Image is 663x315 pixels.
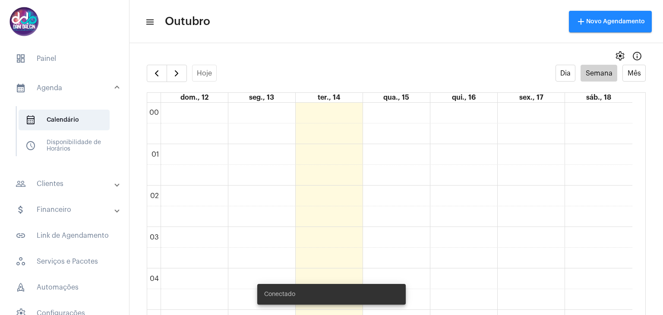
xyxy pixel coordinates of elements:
[148,275,161,283] div: 04
[556,65,576,82] button: Dia
[632,51,642,61] mat-icon: Info
[9,251,120,272] span: Serviços e Pacotes
[192,65,217,82] button: Hoje
[148,192,161,200] div: 02
[264,290,295,299] span: Conectado
[628,47,646,65] button: Info
[518,93,545,102] a: 17 de outubro de 2025
[16,205,115,215] mat-panel-title: Financeiro
[5,199,129,220] mat-expansion-panel-header: sidenav iconFinanceiro
[622,65,646,82] button: Mês
[5,102,129,168] div: sidenav iconAgenda
[16,54,26,64] span: sidenav icon
[450,93,477,102] a: 16 de outubro de 2025
[148,233,161,241] div: 03
[167,65,187,82] button: Próximo Semana
[16,179,115,189] mat-panel-title: Clientes
[150,151,161,158] div: 01
[16,179,26,189] mat-icon: sidenav icon
[179,93,210,102] a: 12 de outubro de 2025
[19,110,110,130] span: Calendário
[16,230,26,241] mat-icon: sidenav icon
[5,74,129,102] mat-expansion-panel-header: sidenav iconAgenda
[16,83,26,93] mat-icon: sidenav icon
[16,205,26,215] mat-icon: sidenav icon
[584,93,613,102] a: 18 de outubro de 2025
[147,65,167,82] button: Semana Anterior
[247,93,276,102] a: 13 de outubro de 2025
[7,4,41,39] img: 5016df74-caca-6049-816a-988d68c8aa82.png
[569,11,652,32] button: Novo Agendamento
[611,47,628,65] button: settings
[9,225,120,246] span: Link de Agendamento
[148,109,161,117] div: 00
[316,93,342,102] a: 14 de outubro de 2025
[581,65,617,82] button: Semana
[25,141,36,151] span: sidenav icon
[25,115,36,125] span: sidenav icon
[16,83,115,93] mat-panel-title: Agenda
[9,277,120,298] span: Automações
[145,17,154,27] mat-icon: sidenav icon
[16,256,26,267] span: sidenav icon
[9,48,120,69] span: Painel
[16,282,26,293] span: sidenav icon
[382,93,411,102] a: 15 de outubro de 2025
[615,51,625,61] span: settings
[576,19,645,25] span: Novo Agendamento
[19,135,110,156] span: Disponibilidade de Horários
[165,15,210,28] span: Outubro
[5,173,129,194] mat-expansion-panel-header: sidenav iconClientes
[576,16,586,27] mat-icon: add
